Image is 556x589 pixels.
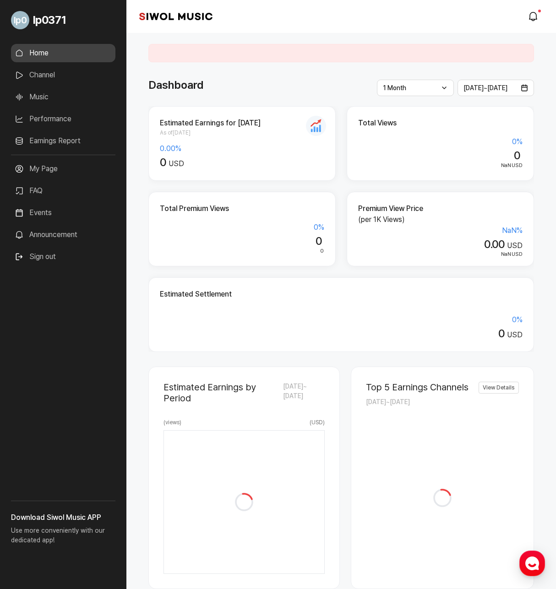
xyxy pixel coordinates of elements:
a: Events [11,204,115,222]
span: 0.00 [484,238,504,251]
a: Home [11,44,115,62]
span: 0 [498,327,504,340]
a: Channel [11,66,115,84]
h2: Estimated Settlement [160,289,523,300]
div: USD [160,327,523,340]
a: View Details [479,382,519,394]
h2: Estimated Earnings by Period [164,382,279,404]
div: USD [160,156,324,169]
span: [DATE] ~ [DATE] [463,84,507,92]
a: modal.notifications [525,7,543,26]
div: 0 % [160,222,324,233]
h2: Total Views [358,118,523,129]
div: 0 % [358,136,523,147]
h2: Estimated Earnings for [DATE] [160,118,324,129]
h2: Premium View Price [358,203,523,214]
span: 0 [316,234,322,248]
div: NaN % [358,225,523,236]
span: ( views ) [164,418,181,427]
span: 0 [160,156,166,169]
div: 0 % [160,314,523,325]
a: My Page [11,160,115,178]
div: USD [358,250,523,259]
span: [DATE] ~ [DATE] [366,398,410,405]
h3: Download Siwol Music APP [11,512,115,523]
a: Announcement [11,226,115,244]
button: Sign out [11,248,60,266]
p: (per 1K Views) [358,214,523,225]
h2: Total Premium Views [160,203,324,214]
h2: Top 5 Earnings Channels [366,382,469,393]
span: 0 [514,149,520,162]
span: NaN [501,162,511,168]
button: [DATE]~[DATE] [458,80,534,96]
span: 1 Month [383,84,406,92]
span: ( USD ) [310,418,325,427]
span: 0 [320,248,324,254]
a: Music [11,88,115,106]
a: Earnings Report [11,132,115,150]
a: FAQ [11,182,115,200]
p: Use more conveniently with our dedicated app! [11,523,115,552]
span: NaN [501,251,511,257]
h1: Dashboard [148,77,203,93]
span: lp0371 [33,12,66,28]
a: Go to My Profile [11,7,115,33]
a: Performance [11,110,115,128]
div: USD [358,238,523,251]
span: As of [DATE] [160,129,324,137]
div: 0.00 % [160,143,324,154]
div: USD [358,162,523,170]
span: [DATE] ~ [DATE] [283,382,325,404]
